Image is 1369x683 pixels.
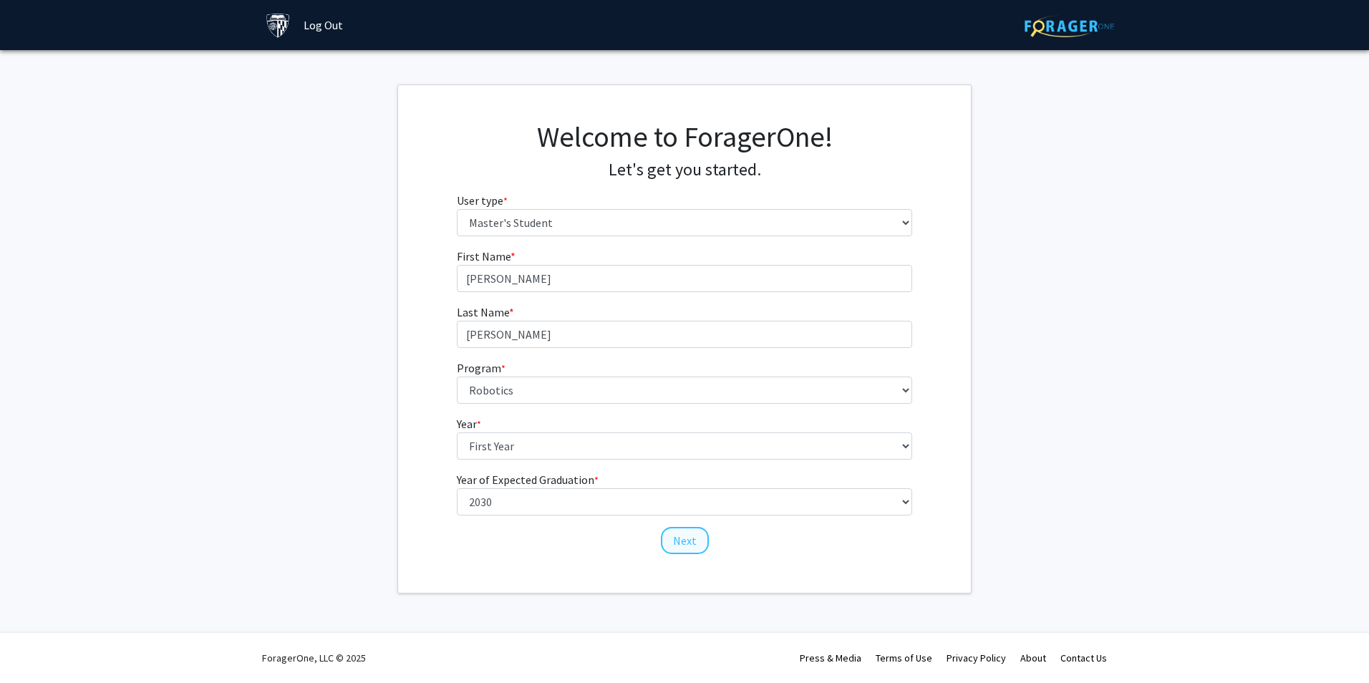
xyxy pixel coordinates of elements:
label: User type [457,192,508,209]
a: Terms of Use [876,651,932,664]
h1: Welcome to ForagerOne! [457,120,913,154]
iframe: Chat [11,619,61,672]
a: Press & Media [800,651,861,664]
button: Next [661,527,709,554]
label: Program [457,359,505,377]
img: ForagerOne Logo [1025,15,1114,37]
label: Year of Expected Graduation [457,471,599,488]
span: Last Name [457,305,509,319]
a: About [1020,651,1046,664]
a: Privacy Policy [947,651,1006,664]
span: First Name [457,249,511,263]
a: Contact Us [1060,651,1107,664]
img: Johns Hopkins University Logo [266,13,291,38]
h4: Let's get you started. [457,160,913,180]
label: Year [457,415,481,432]
div: ForagerOne, LLC © 2025 [262,633,366,683]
